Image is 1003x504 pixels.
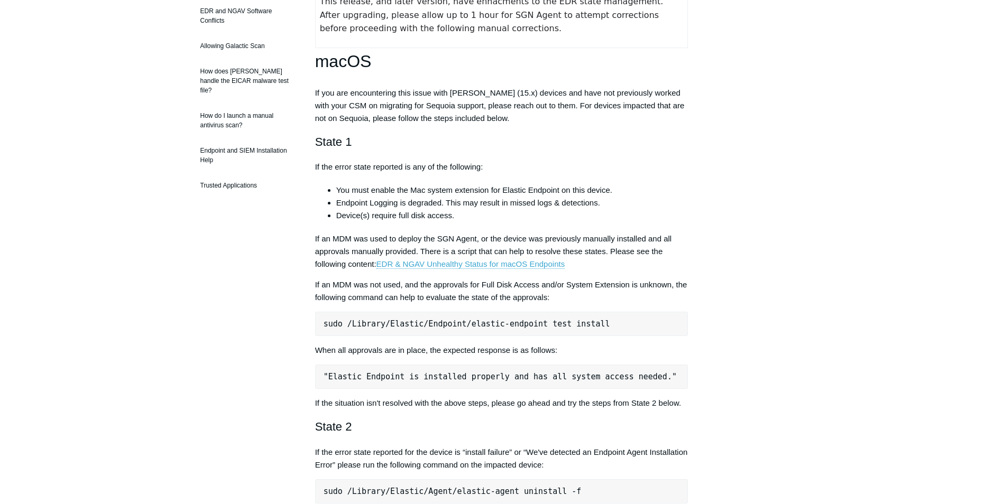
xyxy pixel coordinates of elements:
a: How does [PERSON_NAME] handle the EICAR malware test file? [195,61,299,100]
h2: State 2 [315,417,688,436]
p: If an MDM was not used, and the approvals for Full Disk Access and/or System Extension is unknown... [315,278,688,304]
h2: State 1 [315,133,688,151]
a: How do I launch a manual antivirus scan? [195,106,299,135]
p: If you are encountering this issue with [PERSON_NAME] (15.x) devices and have not previously work... [315,87,688,125]
p: If an MDM was used to deploy the SGN Agent, or the device was previously manually installed and a... [315,232,688,270]
a: EDR & NGAV Unhealthy Status for macOS Endpoints [376,259,565,269]
a: EDR and NGAV Software Conflicts [195,1,299,31]
p: If the error state reported is any of the following: [315,161,688,173]
p: If the situation isn't resolved with the above steps, please go ahead and try the steps from Stat... [315,397,688,409]
a: Endpoint and SIEM Installation Help [195,141,299,170]
p: If the error state reported for the device is “install failure” or “We've detected an Endpoint Ag... [315,446,688,471]
pre: "Elastic Endpoint is installed properly and has all system access needed." [315,365,688,389]
a: Trusted Applications [195,175,299,195]
pre: sudo /Library/Elastic/Agent/elastic-agent uninstall -f [315,479,688,503]
li: You must enable the Mac system extension for Elastic Endpoint on this device. [336,184,688,197]
li: Device(s) require full disk access. [336,209,688,222]
a: Allowing Galactic Scan [195,36,299,56]
li: Endpoint Logging is degraded. This may result in missed logs & detections. [336,197,688,209]
h1: macOS [315,48,688,75]
pre: sudo /Library/Elastic/Endpoint/elastic-endpoint test install [315,312,688,336]
p: When all approvals are in place, the expected response is as follows: [315,344,688,357]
